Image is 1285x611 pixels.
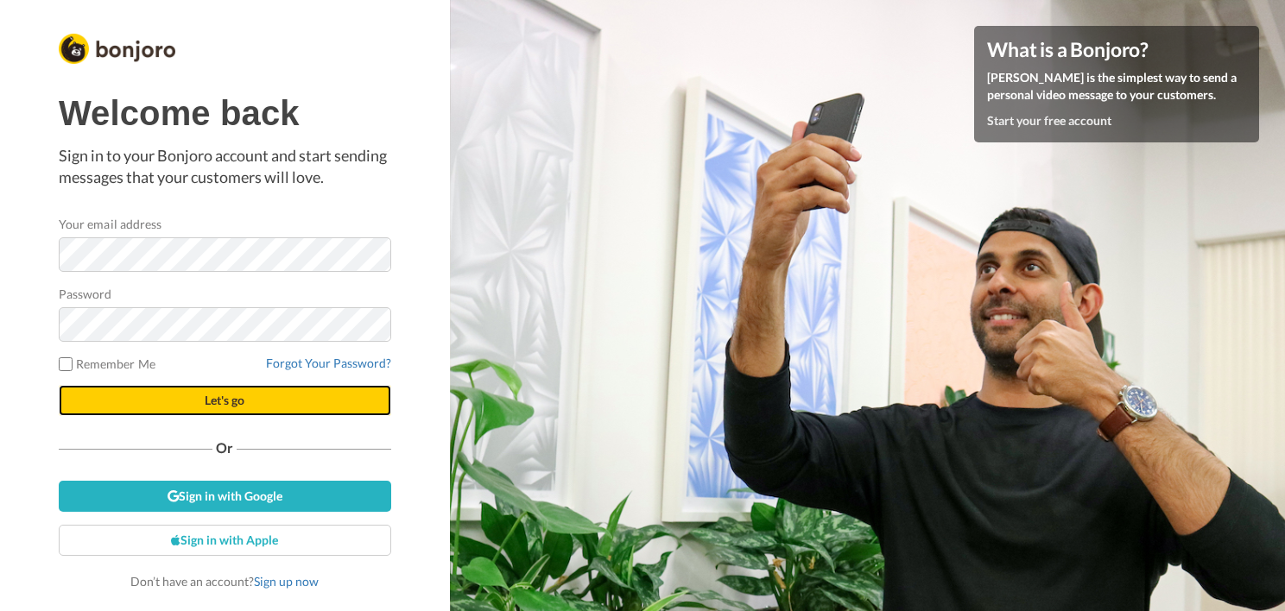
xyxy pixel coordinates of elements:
[59,355,155,373] label: Remember Me
[59,525,391,556] a: Sign in with Apple
[987,39,1246,60] h4: What is a Bonjoro?
[59,481,391,512] a: Sign in with Google
[59,145,391,189] p: Sign in to your Bonjoro account and start sending messages that your customers will love.
[59,357,73,371] input: Remember Me
[266,356,391,370] a: Forgot Your Password?
[987,113,1111,128] a: Start your free account
[205,393,244,407] span: Let's go
[254,574,319,589] a: Sign up now
[59,215,161,233] label: Your email address
[59,385,391,416] button: Let's go
[212,442,237,454] span: Or
[59,94,391,132] h1: Welcome back
[987,69,1246,104] p: [PERSON_NAME] is the simplest way to send a personal video message to your customers.
[59,285,112,303] label: Password
[130,574,319,589] span: Don’t have an account?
